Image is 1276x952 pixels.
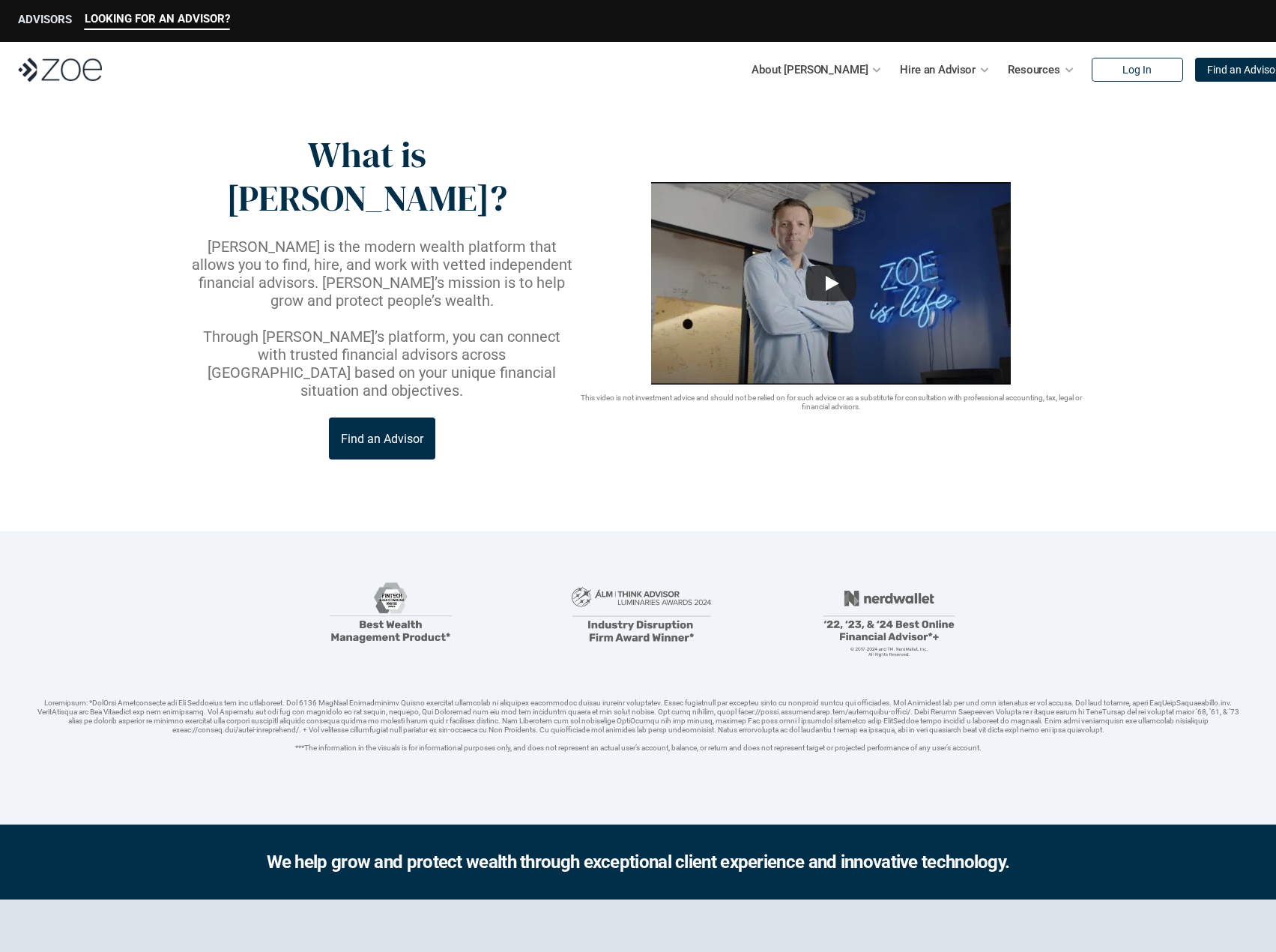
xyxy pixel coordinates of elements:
a: Find an Advisor [329,418,435,460]
a: Log In [1092,58,1183,82]
p: Log In [1122,64,1152,76]
p: Find an Advisor [341,432,423,446]
p: Resources [1008,58,1060,81]
p: What is [PERSON_NAME]? [189,133,545,220]
p: ADVISORS [18,13,72,26]
p: About [PERSON_NAME] [752,58,868,81]
p: [PERSON_NAME] is the modern wealth platform that allows you to find, hire, and work with vetted i... [189,238,575,310]
p: Hire an Advisor [900,58,976,81]
h2: We help grow and protect wealth through exceptional client experience and innovative technology. [267,849,1010,876]
p: Loremipsum: *DolOrsi Ametconsecte adi Eli Seddoeius tem inc utlaboreet. Dol 6136 MagNaal Enimadmi... [36,699,1240,753]
button: Play [805,265,856,301]
p: LOOKING FOR AN ADVISOR? [85,12,230,25]
p: Through [PERSON_NAME]’s platform, you can connect with trusted financial advisors across [GEOGRAP... [189,328,575,400]
img: sddefault.webp [651,182,1011,385]
a: ADVISORS [18,13,72,30]
p: This video is not investment advice and should not be relied on for such advice or as a substitut... [575,394,1088,412]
